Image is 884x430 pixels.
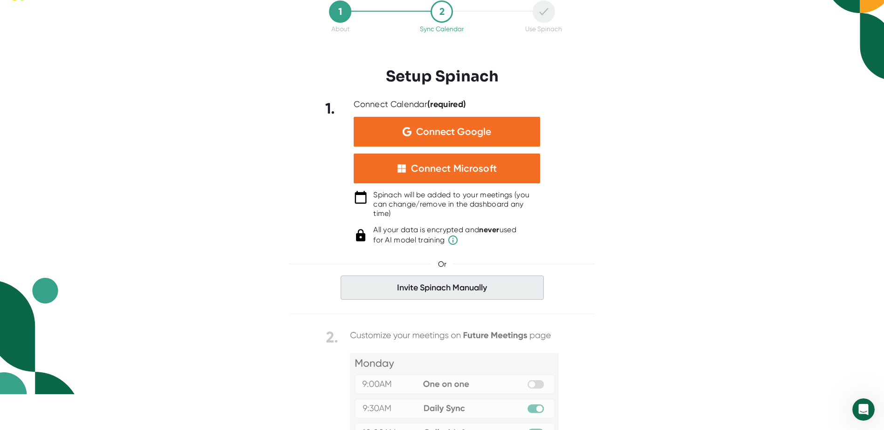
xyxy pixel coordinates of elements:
[852,398,875,421] iframe: Intercom live chat
[341,275,544,300] span: Invite Spinach Manually
[397,164,406,173] img: microsoft-white-squares.05348b22b8389b597c576c3b9d3cf43b.svg
[386,67,499,85] h3: Setup Spinach
[427,99,466,109] b: (required)
[438,260,446,269] span: Or
[373,235,516,246] span: for AI model training
[329,0,351,23] div: 1
[354,99,466,110] div: Connect Calendar
[431,0,453,23] div: 2
[416,127,491,136] span: Connect Google
[403,127,411,136] img: Aehbyd4JwY73AAAAAElFTkSuQmCC
[420,25,464,33] div: Sync Calendar
[331,25,349,33] div: About
[373,225,516,246] div: All your data is encrypted and used
[525,25,562,33] div: Use Spinach
[373,190,540,218] div: Spinach will be added to your meetings (you can change/remove in the dashboard any time)
[325,100,336,117] b: 1.
[411,162,497,175] div: Connect Microsoft
[479,225,500,234] b: never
